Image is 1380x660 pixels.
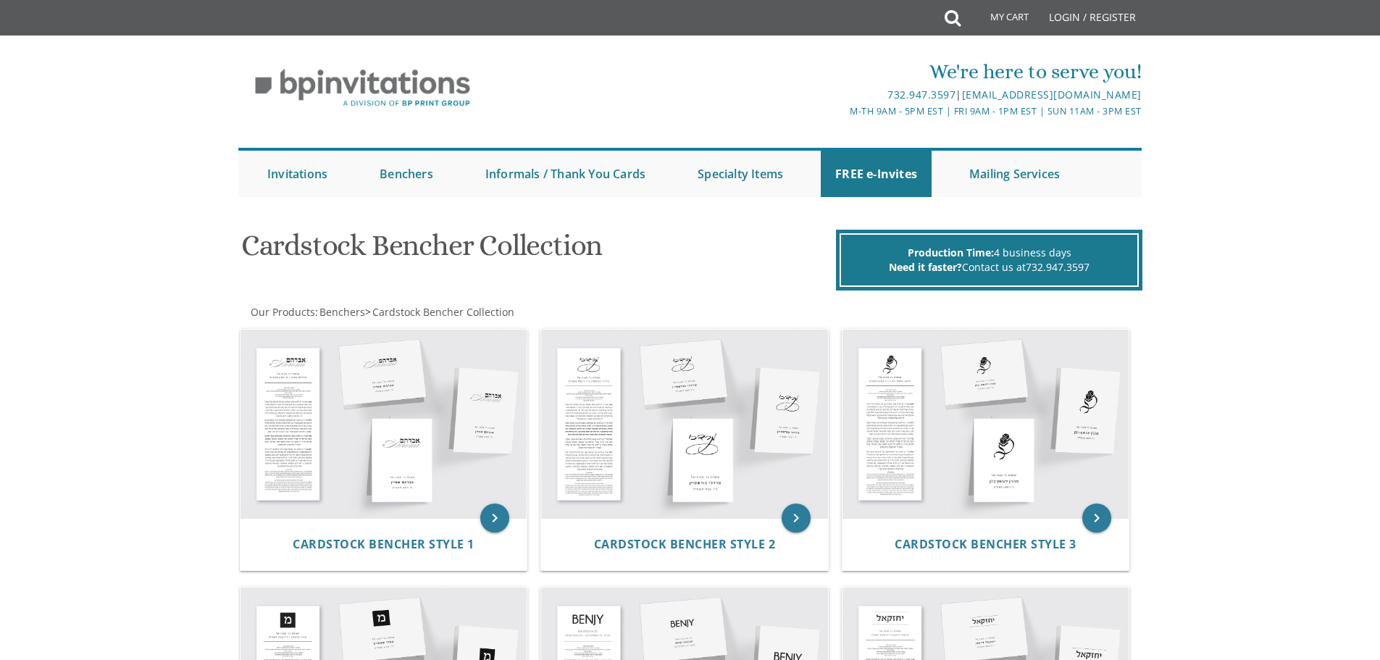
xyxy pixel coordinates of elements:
[540,86,1142,104] div: |
[238,305,690,319] div: :
[895,538,1076,551] a: Cardstock Bencher Style 3
[365,151,448,197] a: Benchers
[253,151,342,197] a: Invitations
[372,305,514,319] span: Cardstock Bencher Collection
[887,88,955,101] a: 732.947.3597
[293,538,474,551] a: Cardstock Bencher Style 1
[955,151,1074,197] a: Mailing Services
[962,88,1142,101] a: [EMAIL_ADDRESS][DOMAIN_NAME]
[842,330,1129,518] img: Cardstock Bencher Style 3
[371,305,514,319] a: Cardstock Bencher Collection
[959,1,1039,38] a: My Cart
[821,151,932,197] a: FREE e-Invites
[1082,504,1111,532] a: keyboard_arrow_right
[249,305,315,319] a: Our Products
[541,330,828,518] img: Cardstock Bencher Style 2
[319,305,365,319] span: Benchers
[318,305,365,319] a: Benchers
[840,233,1139,287] div: 4 business days Contact us at
[540,104,1142,119] div: M-Th 9am - 5pm EST | Fri 9am - 1pm EST | Sun 11am - 3pm EST
[782,504,811,532] a: keyboard_arrow_right
[889,260,962,274] span: Need it faster?
[480,504,509,532] a: keyboard_arrow_right
[365,305,514,319] span: >
[1026,260,1090,274] a: 732.947.3597
[594,538,776,551] a: Cardstock Bencher Style 2
[471,151,660,197] a: Informals / Thank You Cards
[241,330,527,518] img: Cardstock Bencher Style 1
[683,151,798,197] a: Specialty Items
[238,58,487,118] img: BP Invitation Loft
[540,57,1142,86] div: We're here to serve you!
[908,246,994,259] span: Production Time:
[241,230,832,272] h1: Cardstock Bencher Collection
[293,536,474,552] span: Cardstock Bencher Style 1
[895,536,1076,552] span: Cardstock Bencher Style 3
[594,536,776,552] span: Cardstock Bencher Style 2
